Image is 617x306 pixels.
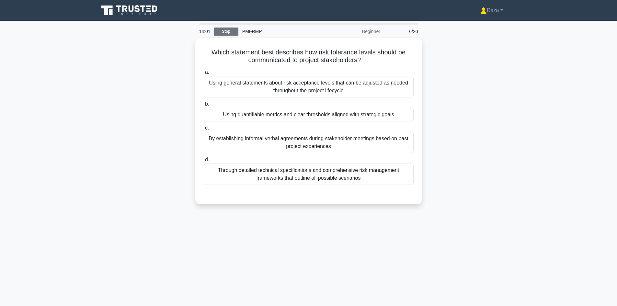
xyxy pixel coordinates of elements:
[205,101,209,107] span: b.
[327,25,384,38] div: Beginner
[205,125,209,130] span: c.
[214,28,238,36] a: Stop
[204,132,414,153] div: By establishing informal verbal agreements during stakeholder meetings based on past project expe...
[204,164,414,185] div: Through detailed technical specifications and comprehensive risk management frameworks that outli...
[465,4,518,17] a: Raza
[238,25,327,38] div: PMI-RMP
[204,76,414,97] div: Using general statements about risk acceptance levels that can be adjusted as needed throughout t...
[205,69,209,75] span: a.
[195,25,214,38] div: 14:01
[384,25,422,38] div: 6/20
[205,157,209,162] span: d.
[203,48,414,64] h5: Which statement best describes how risk tolerance levels should be communicated to project stakeh...
[204,108,414,121] div: Using quantifiable metrics and clear thresholds aligned with strategic goals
